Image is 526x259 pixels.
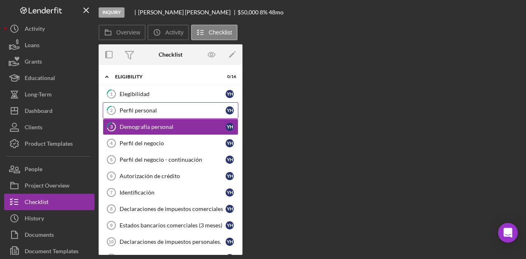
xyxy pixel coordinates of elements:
[25,103,53,121] div: Dashboard
[120,173,226,179] div: Autorización de crédito
[4,21,95,37] button: Activity
[25,37,39,55] div: Loans
[226,238,234,246] div: Y H
[110,124,113,129] tspan: 3
[4,194,95,210] button: Checklist
[120,238,226,245] div: Declaraciones de impuestos personales.
[120,91,226,97] div: Elegibilidad
[103,234,238,250] a: 10Declaraciones de impuestos personales.YH
[103,151,238,168] a: 5Perfil del negocio - continuaciónYH
[4,103,95,119] button: Dashboard
[159,51,182,58] div: Checklist
[120,124,226,130] div: Demografía personal
[4,135,95,152] button: Product Templates
[226,221,234,229] div: Y H
[110,91,113,96] tspan: 1
[120,189,226,196] div: Identificación
[238,9,258,16] span: $50,000
[4,161,95,177] button: People
[4,53,95,70] button: Grants
[226,139,234,147] div: Y H
[120,206,226,212] div: Declaraciones de impuestos comerciales
[4,37,95,53] button: Loans
[103,119,238,135] a: 3Demografía personalYH
[226,123,234,131] div: Y H
[25,21,45,39] div: Activity
[260,9,268,16] div: 8 %
[498,223,518,243] div: Open Intercom Messenger
[25,161,42,179] div: People
[4,70,95,86] button: Educational
[110,157,113,162] tspan: 5
[4,210,95,227] button: History
[191,25,238,40] button: Checklist
[226,156,234,164] div: Y H
[120,156,226,163] div: Perfil del negocio - continuación
[116,29,140,36] label: Overview
[120,222,226,229] div: Estados bancarios comerciales (3 meses)
[110,174,113,179] tspan: 6
[25,119,42,138] div: Clients
[25,194,48,212] div: Checklist
[110,206,113,211] tspan: 8
[103,102,238,119] a: 2Perfil personalYH
[103,201,238,217] a: 8Declaraciones de impuestos comercialesYH
[120,140,226,147] div: Perfil del negocio
[25,70,55,88] div: Educational
[110,190,113,195] tspan: 7
[103,168,238,184] a: 6Autorización de créditoYH
[99,7,125,18] div: Inquiry
[110,223,113,228] tspan: 9
[99,25,145,40] button: Overview
[226,90,234,98] div: Y H
[110,108,113,113] tspan: 2
[25,135,73,154] div: Product Templates
[4,86,95,103] button: Long-Term
[120,107,226,114] div: Perfil personal
[115,74,216,79] div: ELIGIBILITY
[25,227,54,245] div: Documents
[103,135,238,151] a: 4Perfil del negocioYH
[4,177,95,194] button: Project Overview
[103,86,238,102] a: 1ElegibilidadYH
[4,227,95,243] button: Documents
[25,86,52,105] div: Long-Term
[226,188,234,197] div: Y H
[25,53,42,72] div: Grants
[221,74,236,79] div: 0 / 16
[110,141,113,146] tspan: 4
[103,184,238,201] a: 7IdentificaciónYH
[108,239,113,244] tspan: 10
[209,29,232,36] label: Checklist
[148,25,189,40] button: Activity
[103,217,238,234] a: 9Estados bancarios comerciales (3 meses)YH
[165,29,183,36] label: Activity
[226,106,234,115] div: Y H
[25,210,44,229] div: History
[138,9,238,16] div: [PERSON_NAME] [PERSON_NAME]
[4,119,95,135] button: Clients
[25,177,69,196] div: Project Overview
[226,172,234,180] div: Y H
[269,9,284,16] div: 48 mo
[226,205,234,213] div: Y H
